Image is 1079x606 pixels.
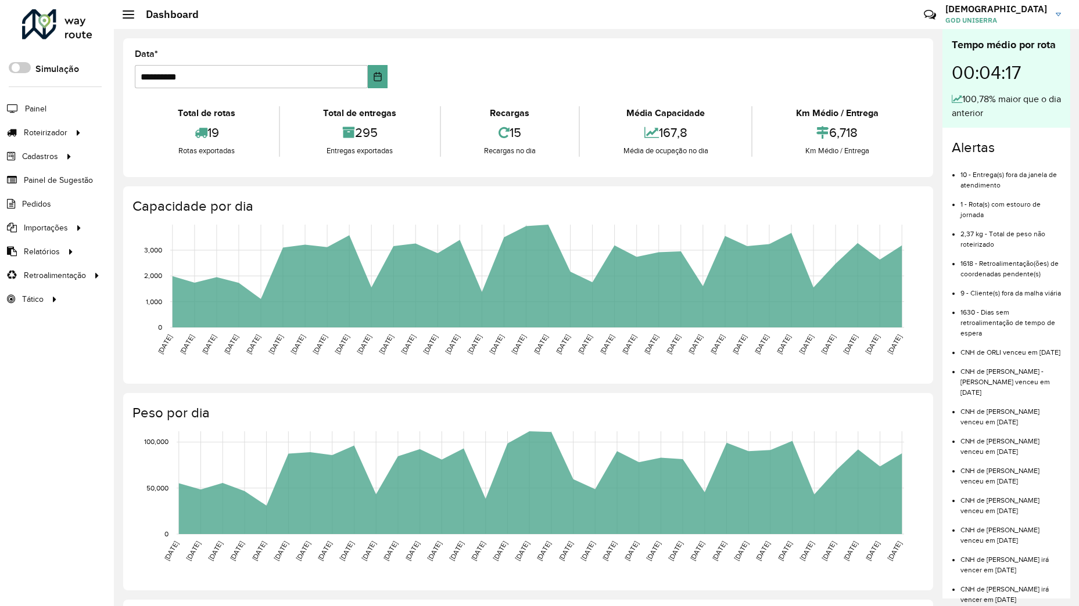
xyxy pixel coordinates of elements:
[158,323,162,331] text: 0
[776,540,793,562] text: [DATE]
[250,540,267,562] text: [DATE]
[144,272,162,279] text: 2,000
[132,198,922,215] h4: Capacidade por dia
[444,106,576,120] div: Recargas
[24,174,93,186] span: Painel de Sugestão
[164,530,169,538] text: 0
[535,540,552,562] text: [DATE]
[514,540,530,562] text: [DATE]
[24,127,67,139] span: Roteirizador
[945,3,1047,15] h3: [DEMOGRAPHIC_DATA]
[598,333,615,355] text: [DATE]
[24,269,86,282] span: Retroalimentação
[466,333,483,355] text: [DATE]
[960,338,1061,358] li: CNH de ORLI venceu em [DATE]
[709,333,726,355] text: [DATE]
[842,540,859,562] text: [DATE]
[917,2,942,27] a: Contato Rápido
[289,333,306,355] text: [DATE]
[886,333,903,355] text: [DATE]
[360,540,377,562] text: [DATE]
[753,333,770,355] text: [DATE]
[469,540,486,562] text: [DATE]
[488,333,505,355] text: [DATE]
[960,516,1061,546] li: CNH de [PERSON_NAME] venceu em [DATE]
[138,106,276,120] div: Total de rotas
[135,47,158,61] label: Data
[554,333,571,355] text: [DATE]
[601,540,618,562] text: [DATE]
[864,333,881,355] text: [DATE]
[645,540,662,562] text: [DATE]
[273,540,289,562] text: [DATE]
[422,333,439,355] text: [DATE]
[22,150,58,163] span: Cadastros
[245,333,261,355] text: [DATE]
[711,540,727,562] text: [DATE]
[146,484,169,492] text: 50,000
[223,333,239,355] text: [DATE]
[960,575,1061,605] li: CNH de [PERSON_NAME] irá vencer em [DATE]
[583,145,748,157] div: Média de ocupação no dia
[35,62,79,76] label: Simulação
[623,540,640,562] text: [DATE]
[842,333,859,355] text: [DATE]
[24,222,68,234] span: Importações
[144,246,162,254] text: 3,000
[775,333,792,355] text: [DATE]
[447,540,464,562] text: [DATE]
[404,540,421,562] text: [DATE]
[579,540,596,562] text: [DATE]
[316,540,333,562] text: [DATE]
[400,333,417,355] text: [DATE]
[960,190,1061,220] li: 1 - Rota(s) com estouro de jornada
[755,145,919,157] div: Km Médio / Entrega
[492,540,508,562] text: [DATE]
[444,120,576,145] div: 15
[557,540,574,562] text: [DATE]
[643,333,659,355] text: [DATE]
[283,120,437,145] div: 295
[138,120,276,145] div: 19
[820,333,837,355] text: [DATE]
[207,540,224,562] text: [DATE]
[532,333,549,355] text: [DATE]
[444,333,461,355] text: [DATE]
[24,246,60,258] span: Relatórios
[200,333,217,355] text: [DATE]
[146,298,162,305] text: 1,000
[667,540,684,562] text: [DATE]
[178,333,195,355] text: [DATE]
[960,546,1061,575] li: CNH de [PERSON_NAME] irá vencer em [DATE]
[960,427,1061,457] li: CNH de [PERSON_NAME] venceu em [DATE]
[295,540,311,562] text: [DATE]
[960,486,1061,516] li: CNH de [PERSON_NAME] venceu em [DATE]
[960,279,1061,298] li: 9 - Cliente(s) fora da malha viária
[886,540,903,562] text: [DATE]
[22,198,51,210] span: Pedidos
[952,53,1061,92] div: 00:04:17
[311,333,328,355] text: [DATE]
[621,333,637,355] text: [DATE]
[382,540,399,562] text: [DATE]
[163,540,180,562] text: [DATE]
[960,457,1061,486] li: CNH de [PERSON_NAME] venceu em [DATE]
[665,333,682,355] text: [DATE]
[960,161,1061,190] li: 10 - Entrega(s) fora da janela de atendimento
[22,293,44,305] span: Tático
[952,92,1061,120] div: 100,78% maior que o dia anterior
[156,333,173,355] text: [DATE]
[689,540,705,562] text: [DATE]
[283,145,437,157] div: Entregas exportadas
[185,540,202,562] text: [DATE]
[510,333,527,355] text: [DATE]
[134,8,199,21] h2: Dashboard
[132,405,922,421] h4: Peso por dia
[138,145,276,157] div: Rotas exportadas
[864,540,881,562] text: [DATE]
[755,106,919,120] div: Km Médio / Entrega
[338,540,355,562] text: [DATE]
[228,540,245,562] text: [DATE]
[356,333,372,355] text: [DATE]
[583,106,748,120] div: Média Capacidade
